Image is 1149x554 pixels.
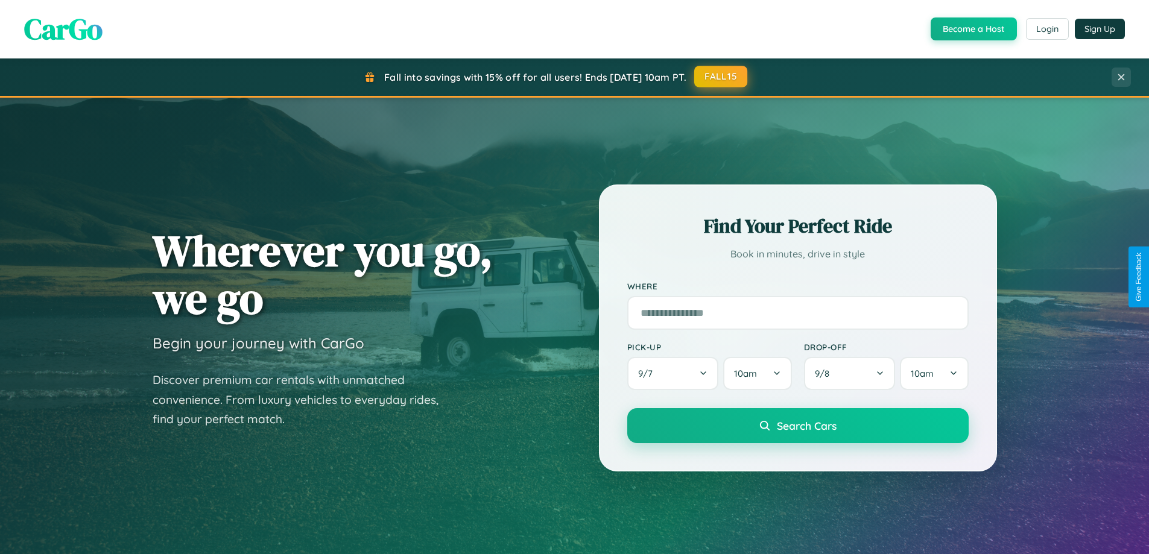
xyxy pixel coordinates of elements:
span: CarGo [24,9,103,49]
button: 10am [900,357,968,390]
button: Sign Up [1075,19,1125,39]
label: Drop-off [804,342,969,352]
label: Pick-up [627,342,792,352]
h2: Find Your Perfect Ride [627,213,969,239]
p: Discover premium car rentals with unmatched convenience. From luxury vehicles to everyday rides, ... [153,370,454,429]
h3: Begin your journey with CarGo [153,334,364,352]
span: 9 / 8 [815,368,835,379]
button: 9/8 [804,357,896,390]
div: Give Feedback [1135,253,1143,301]
button: 10am [723,357,791,390]
button: FALL15 [694,66,747,87]
span: 9 / 7 [638,368,659,379]
h1: Wherever you go, we go [153,227,493,322]
span: Search Cars [777,419,837,432]
span: 10am [734,368,757,379]
span: 10am [911,368,934,379]
button: 9/7 [627,357,719,390]
p: Book in minutes, drive in style [627,245,969,263]
span: Fall into savings with 15% off for all users! Ends [DATE] 10am PT. [384,71,686,83]
button: Search Cars [627,408,969,443]
button: Login [1026,18,1069,40]
label: Where [627,281,969,291]
button: Become a Host [931,17,1017,40]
